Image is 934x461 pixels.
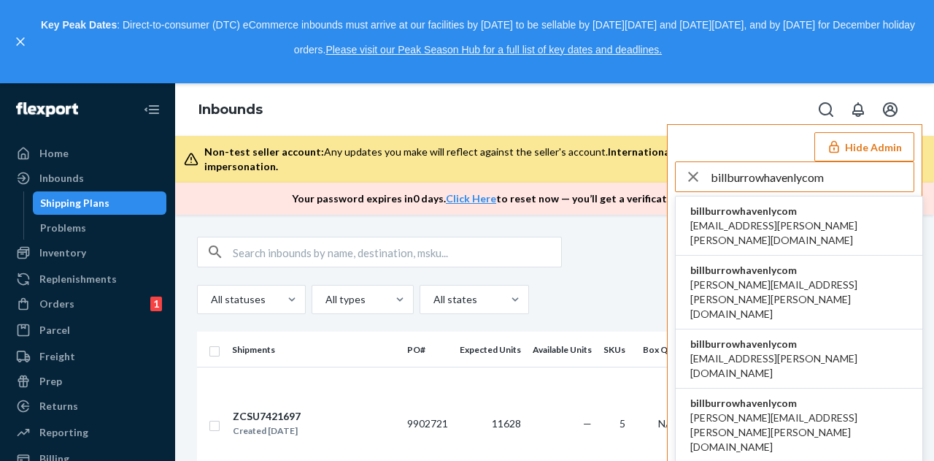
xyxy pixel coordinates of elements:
[324,292,325,307] input: All types
[711,162,914,191] input: Search or paste seller ID
[39,349,75,364] div: Freight
[39,171,84,186] div: Inbounds
[620,417,625,430] span: 5
[690,337,908,351] span: billburrowhavenlycom
[9,395,166,418] a: Returns
[39,425,88,440] div: Reporting
[9,370,166,393] a: Prep
[690,218,908,248] span: [EMAIL_ADDRESS][PERSON_NAME][PERSON_NAME][DOMAIN_NAME]
[292,191,803,206] p: Your password expires in 0 days . to reset now — you’ll get a verification email and be logged out.
[9,142,166,165] a: Home
[39,146,69,161] div: Home
[454,332,527,367] th: Expected Units
[690,396,908,411] span: billburrowhavenlycom
[13,34,28,49] button: close,
[33,216,167,240] a: Problems
[690,204,908,218] span: billburrowhavenlycom
[33,191,167,215] a: Shipping Plans
[9,167,166,190] a: Inbounds
[233,409,301,424] div: ZCSU7421697
[637,332,687,367] th: Box Qty
[137,95,166,124] button: Close Navigation
[39,272,117,286] div: Replenishments
[233,424,301,438] div: Created [DATE]
[844,95,873,124] button: Open notifications
[39,374,62,389] div: Prep
[814,132,914,161] button: Hide Admin
[690,263,908,278] span: billburrowhavenlycom
[9,267,166,291] a: Replenishments
[32,10,62,23] span: Chat
[401,332,454,367] th: PO#
[527,332,598,367] th: Available Units
[204,145,324,158] span: Non-test seller account:
[39,297,74,311] div: Orders
[226,332,401,367] th: Shipments
[325,44,662,56] a: Please visit our Peak Season Hub for a full list of key dates and deadlines.
[204,145,911,174] div: Any updates you make will reflect against the seller's account.
[492,417,521,430] span: 11628
[233,237,561,267] input: Search inbounds by name, destination, msku...
[690,411,908,454] span: [PERSON_NAME][EMAIL_ADDRESS][PERSON_NAME][PERSON_NAME][DOMAIN_NAME]
[658,417,676,430] span: N/A
[9,292,166,316] a: Orders1
[876,95,905,124] button: Open account menu
[690,351,908,381] span: [EMAIL_ADDRESS][PERSON_NAME][DOMAIN_NAME]
[40,221,86,235] div: Problems
[583,417,592,430] span: —
[16,102,78,117] img: Flexport logo
[9,319,166,342] a: Parcel
[39,399,78,414] div: Returns
[598,332,637,367] th: SKUs
[9,345,166,368] a: Freight
[9,421,166,444] a: Reporting
[9,241,166,264] a: Inventory
[690,278,908,321] span: [PERSON_NAME][EMAIL_ADDRESS][PERSON_NAME][PERSON_NAME][DOMAIN_NAME]
[432,292,433,307] input: All states
[209,292,211,307] input: All statuses
[811,95,841,124] button: Open Search Box
[187,89,274,132] ol: breadcrumbs
[39,245,86,260] div: Inventory
[150,297,162,311] div: 1
[198,102,263,118] a: Inbounds
[39,323,70,338] div: Parcel
[446,192,496,205] a: Click Here
[40,196,109,210] div: Shipping Plans
[35,13,921,62] p: : Direct-to-consumer (DTC) eCommerce inbounds must arrive at our facilities by [DATE] to be sella...
[41,19,117,31] strong: Key Peak Dates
